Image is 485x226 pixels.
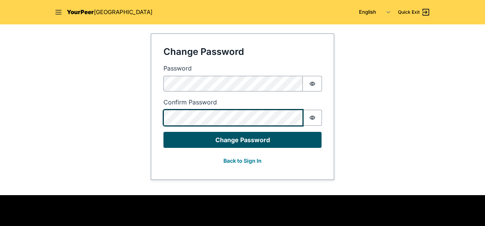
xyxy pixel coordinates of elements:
span: YourPeer [67,8,94,16]
button: Show password [303,76,322,91]
span: [GEOGRAPHIC_DATA] [94,8,152,16]
button: Back to Sign In [163,154,322,167]
button: Show password [303,110,322,125]
p: Redirecting... [223,32,262,41]
a: YourPeer[GEOGRAPHIC_DATA] [67,8,152,17]
span: Quick Exit [398,9,420,15]
label: Password [163,64,322,73]
h4: Change Password [163,46,322,58]
a: Quick Exit [398,8,430,17]
label: Confirm Password [163,98,322,107]
button: Change Password [163,132,322,148]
